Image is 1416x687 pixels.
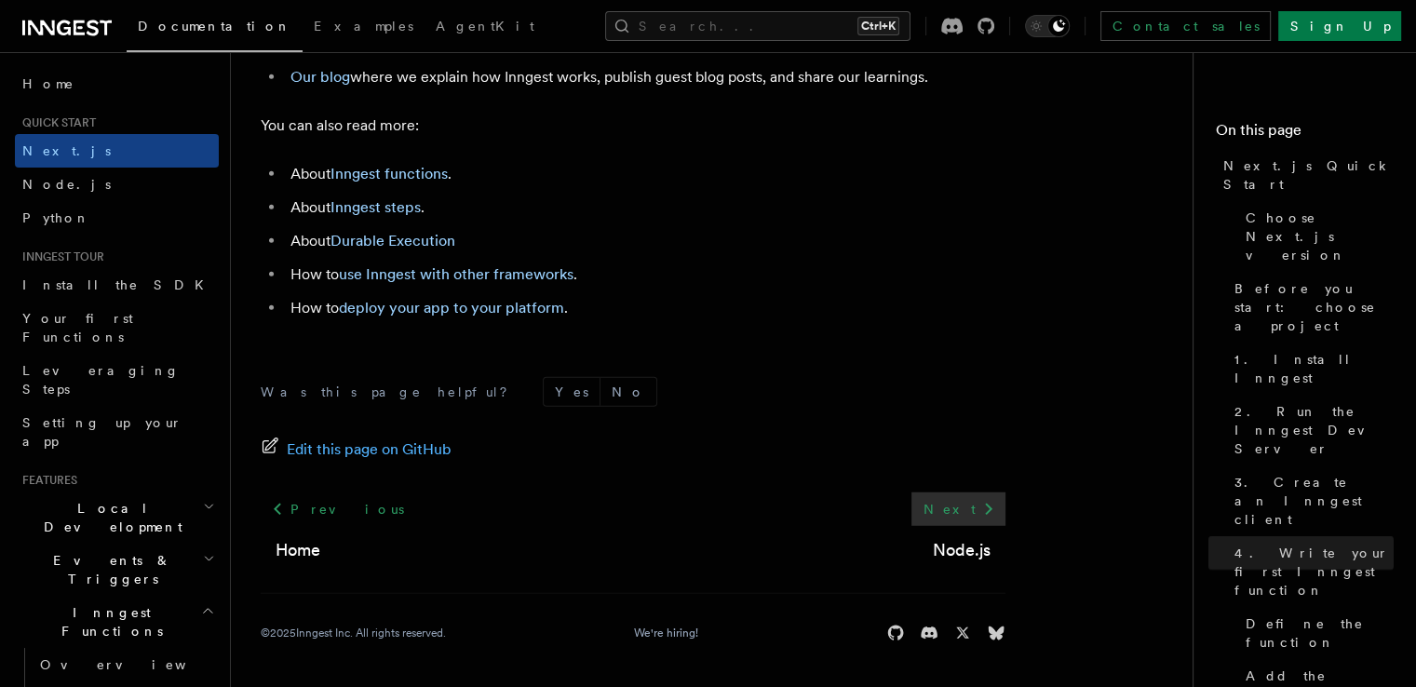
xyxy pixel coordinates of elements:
button: Local Development [15,492,219,544]
a: Previous [261,492,414,526]
a: Python [15,201,219,235]
li: About [285,228,1005,254]
span: Inngest tour [15,249,104,264]
a: Overview [33,648,219,681]
span: Documentation [138,19,291,34]
span: Home [22,74,74,93]
a: 2. Run the Inngest Dev Server [1227,395,1394,465]
a: deploy your app to your platform [339,299,564,317]
a: Examples [303,6,425,50]
a: use Inngest with other frameworks [339,265,573,283]
a: Our blog [290,68,350,86]
li: How to . [285,295,1005,321]
span: Python [22,210,90,225]
span: Setting up your app [22,415,182,449]
span: Next.js Quick Start [1223,156,1394,194]
li: where we explain how Inngest works, publish guest blog posts, and share our learnings. [285,64,1005,90]
a: Your first Functions [15,302,219,354]
h4: On this page [1216,119,1394,149]
span: Features [15,473,77,488]
a: Choose Next.js version [1238,201,1394,272]
a: Node.js [933,537,991,563]
div: © 2025 Inngest Inc. All rights reserved. [261,626,446,640]
a: Home [15,67,219,101]
span: Inngest Functions [15,603,201,640]
li: How to . [285,262,1005,288]
span: 2. Run the Inngest Dev Server [1234,402,1394,458]
a: Documentation [127,6,303,52]
a: Install the SDK [15,268,219,302]
a: Setting up your app [15,406,219,458]
a: Contact sales [1100,11,1271,41]
span: 1. Install Inngest [1234,350,1394,387]
span: AgentKit [436,19,534,34]
span: Before you start: choose a project [1234,279,1394,335]
span: Edit this page on GitHub [287,437,452,463]
a: Next [911,492,1005,526]
span: Define the function [1246,614,1394,652]
button: Events & Triggers [15,544,219,596]
a: Durable Execution [330,232,455,249]
button: Yes [544,378,600,406]
span: Leveraging Steps [22,363,180,397]
button: Toggle dark mode [1025,15,1070,37]
span: Install the SDK [22,277,215,292]
p: Was this page helpful? [261,383,520,401]
a: Before you start: choose a project [1227,272,1394,343]
span: 4. Write your first Inngest function [1234,544,1394,599]
a: Edit this page on GitHub [261,437,452,463]
a: Inngest functions [330,165,448,182]
button: Search...Ctrl+K [605,11,910,41]
span: Your first Functions [22,311,133,344]
a: 3. Create an Inngest client [1227,465,1394,536]
a: AgentKit [425,6,546,50]
button: Inngest Functions [15,596,219,648]
span: Overview [40,657,232,672]
span: Local Development [15,499,203,536]
a: Leveraging Steps [15,354,219,406]
li: About . [285,161,1005,187]
a: Next.js Quick Start [1216,149,1394,201]
span: Examples [314,19,413,34]
li: About . [285,195,1005,221]
span: Quick start [15,115,96,130]
kbd: Ctrl+K [857,17,899,35]
a: Inngest steps [330,198,421,216]
span: Next.js [22,143,111,158]
span: Choose Next.js version [1246,209,1394,264]
a: Home [276,537,320,563]
a: We're hiring! [634,626,698,640]
p: You can also read more: [261,113,1005,139]
span: Node.js [22,177,111,192]
span: 3. Create an Inngest client [1234,473,1394,529]
a: 1. Install Inngest [1227,343,1394,395]
a: Node.js [15,168,219,201]
a: Define the function [1238,607,1394,659]
a: Next.js [15,134,219,168]
a: Sign Up [1278,11,1401,41]
span: Events & Triggers [15,551,203,588]
button: No [600,378,656,406]
a: 4. Write your first Inngest function [1227,536,1394,607]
